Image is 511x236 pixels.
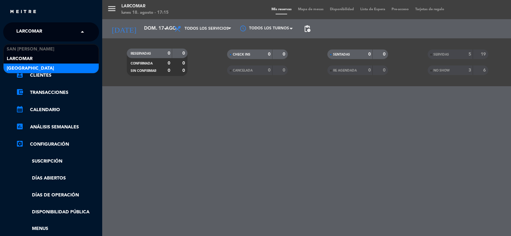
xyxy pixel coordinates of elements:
a: assessmentANÁLISIS SEMANALES [16,123,99,131]
i: account_box [16,71,24,79]
span: San [PERSON_NAME] [7,46,54,53]
a: Menus [16,225,99,232]
span: Larcomar [7,55,33,63]
a: Disponibilidad pública [16,209,99,216]
i: settings_applications [16,140,24,148]
a: account_balance_walletTransacciones [16,89,99,96]
span: [GEOGRAPHIC_DATA] [7,65,54,72]
i: account_balance_wallet [16,88,24,96]
span: pending_actions [303,25,311,33]
a: Configuración [16,141,99,148]
span: Larcomar [16,25,42,39]
a: Días de Operación [16,192,99,199]
img: MEITRE [10,10,37,14]
a: Días abiertos [16,175,99,182]
i: assessment [16,123,24,130]
i: calendar_month [16,105,24,113]
a: calendar_monthCalendario [16,106,99,114]
a: Suscripción [16,158,99,165]
a: account_boxClientes [16,72,99,79]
